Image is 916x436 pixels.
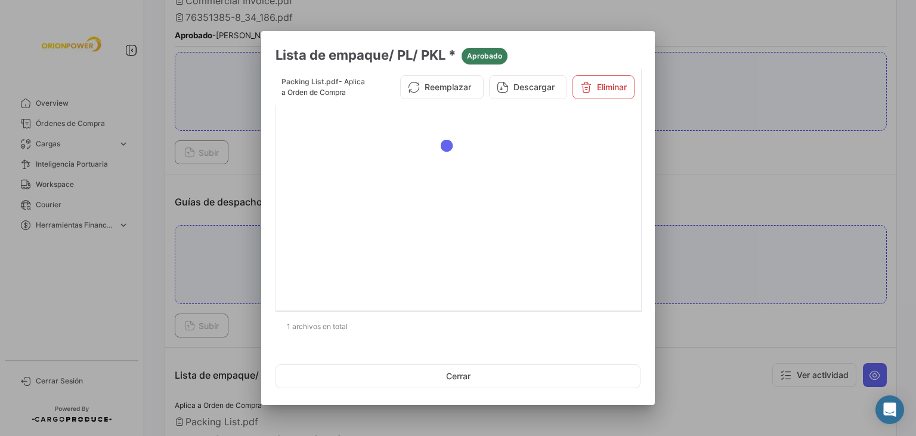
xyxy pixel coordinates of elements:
[281,77,339,86] span: Packing List.pdf
[276,364,640,388] button: Cerrar
[875,395,904,424] div: Abrir Intercom Messenger
[276,312,640,342] div: 1 archivos en total
[467,51,502,62] span: Aprobado
[400,75,484,99] button: Reemplazar
[276,45,640,65] h3: Lista de empaque/ PL/ PKL *
[572,75,635,99] button: Eliminar
[489,75,567,99] button: Descargar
